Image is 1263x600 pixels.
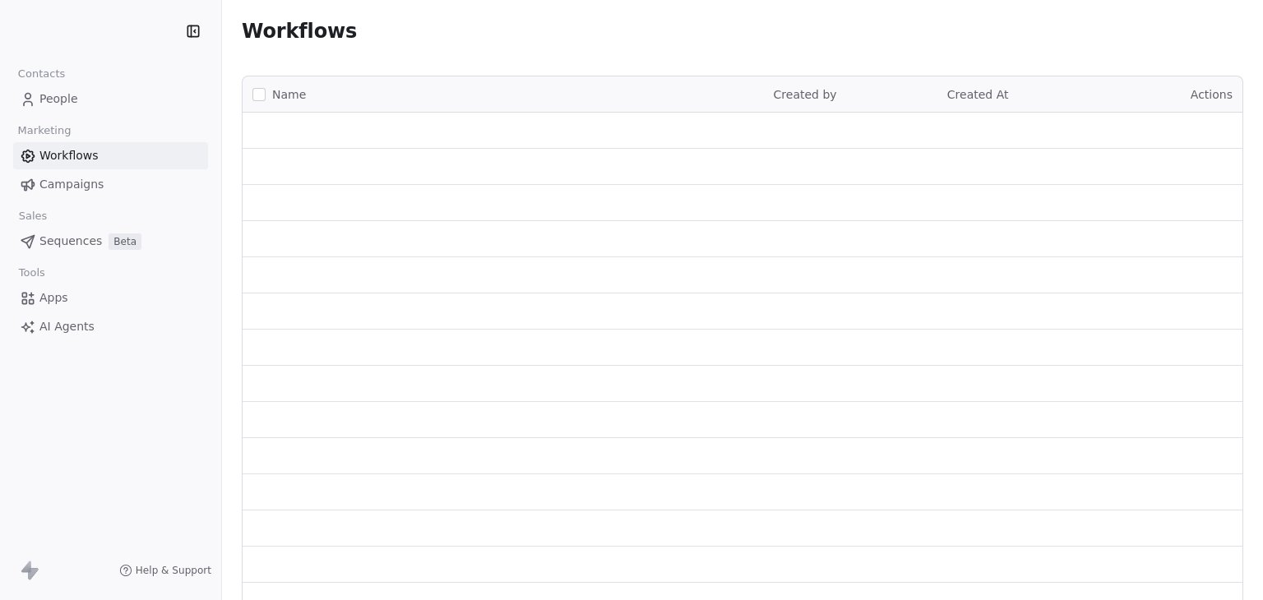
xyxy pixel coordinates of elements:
a: Help & Support [119,564,211,577]
span: Tools [12,261,52,285]
span: Name [272,86,306,104]
span: Created At [947,88,1009,101]
span: Marketing [11,118,78,143]
span: Workflows [39,147,99,164]
a: Apps [13,284,208,312]
a: Campaigns [13,171,208,198]
span: Sales [12,204,54,228]
span: Actions [1191,88,1233,101]
span: Beta [109,233,141,250]
span: Campaigns [39,176,104,193]
a: Workflows [13,142,208,169]
span: Sequences [39,233,102,250]
span: Contacts [11,62,72,86]
span: Workflows [242,20,357,43]
a: SequencesBeta [13,228,208,255]
span: Help & Support [136,564,211,577]
span: Created by [774,88,837,101]
span: People [39,90,78,108]
a: People [13,85,208,113]
a: AI Agents [13,313,208,340]
span: AI Agents [39,318,95,335]
span: Apps [39,289,68,307]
